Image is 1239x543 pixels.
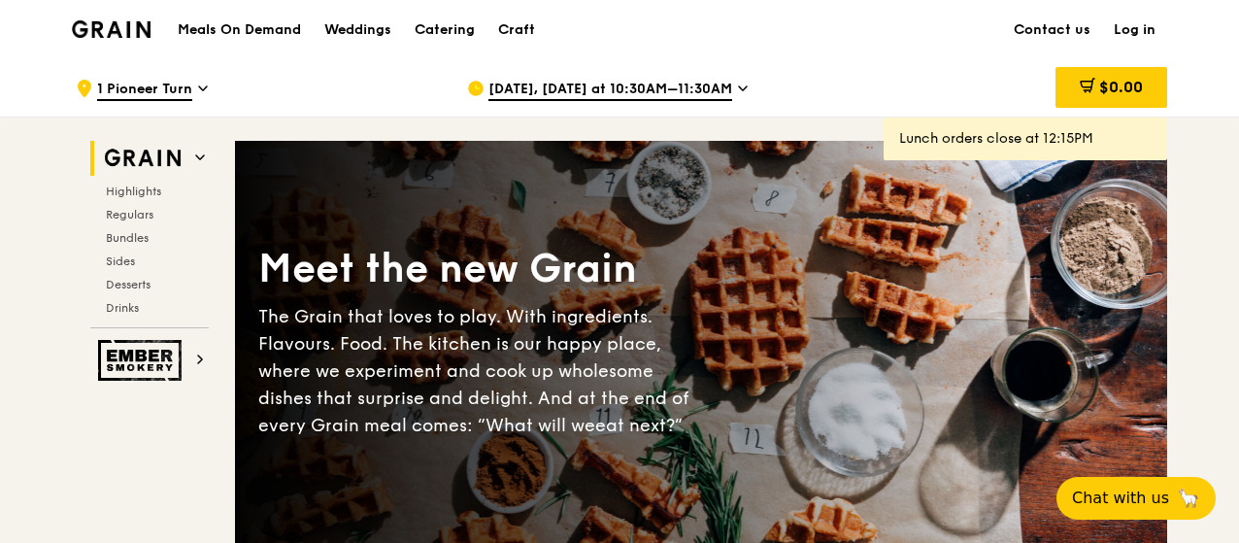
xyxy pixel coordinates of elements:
a: Craft [486,1,547,59]
img: Grain web logo [98,141,187,176]
div: The Grain that loves to play. With ingredients. Flavours. Food. The kitchen is our happy place, w... [258,303,701,439]
span: Chat with us [1072,487,1169,510]
a: Log in [1102,1,1167,59]
div: Weddings [324,1,391,59]
img: Ember Smokery web logo [98,340,187,381]
div: Craft [498,1,535,59]
a: Catering [403,1,486,59]
span: 1 Pioneer Turn [97,80,192,101]
span: Highlights [106,185,161,198]
img: Grain [72,20,151,38]
span: Regulars [106,208,153,221]
span: [DATE], [DATE] at 10:30AM–11:30AM [488,80,732,101]
a: Contact us [1002,1,1102,59]
h1: Meals On Demand [178,20,301,40]
span: Bundles [106,231,149,245]
div: Lunch orders close at 12:15PM [899,129,1152,149]
div: Catering [415,1,475,59]
span: 🦙 [1177,487,1200,510]
button: Chat with us🦙 [1056,477,1216,520]
span: Desserts [106,278,151,291]
span: Drinks [106,301,139,315]
a: Weddings [313,1,403,59]
span: eat next?” [595,415,683,436]
span: Sides [106,255,135,268]
span: $0.00 [1099,78,1143,96]
div: Meet the new Grain [258,243,701,295]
